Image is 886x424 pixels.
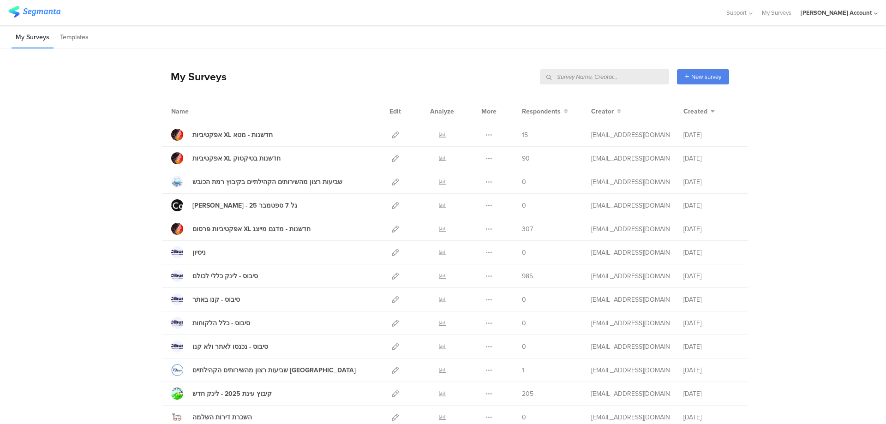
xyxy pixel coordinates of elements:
div: סיבוס - כלל הלקוחות [192,318,250,328]
a: שביעות רצון מהשירותים הקהילתיים [GEOGRAPHIC_DATA] [171,364,356,376]
input: Survey Name, Creator... [540,69,669,84]
span: 1 [522,365,524,375]
a: [PERSON_NAME] - גל 7 ספטמבר 25 [171,199,297,211]
div: [DATE] [683,389,739,399]
span: 307 [522,224,533,234]
button: Creator [591,107,621,116]
span: 0 [522,295,526,305]
div: miri@miridikman.co.il [591,342,670,352]
div: Name [171,107,227,116]
div: miri@miridikman.co.il [591,365,670,375]
a: סיבוס - נכנסו לאתר ולא קנו [171,340,268,352]
span: 0 [522,412,526,422]
div: סקר מקאן - גל 7 ספטמבר 25 [192,201,297,210]
div: miri@miridikman.co.il [591,177,670,187]
div: [DATE] [683,365,739,375]
span: New survey [691,72,721,81]
span: 985 [522,271,533,281]
a: אפקטיביות XL חדשנות בטיקטוק [171,152,281,164]
span: Created [683,107,707,116]
span: 90 [522,154,530,163]
div: More [479,100,499,123]
div: סיבוס - קנו באתר [192,295,240,305]
div: [DATE] [683,248,739,257]
img: segmanta logo [8,6,60,18]
button: Respondents [522,107,568,116]
div: סיבוס - נכנסו לאתר ולא קנו [192,342,268,352]
span: Respondents [522,107,561,116]
div: miri@miridikman.co.il [591,389,670,399]
a: השכרת דירות השלמה [171,411,252,423]
div: miri@miridikman.co.il [591,412,670,422]
button: Created [683,107,715,116]
span: 0 [522,248,526,257]
a: ניסיון [171,246,206,258]
div: [DATE] [683,318,739,328]
a: סיבוס - לינק כללי לכולם [171,270,258,282]
div: שביעות רצון מהשירותים הקהילתיים בשדה בוקר [192,365,356,375]
div: miri@miridikman.co.il [591,154,670,163]
div: קיבוץ עינת 2025 - לינק חדש [192,389,272,399]
span: 15 [522,130,528,140]
div: Edit [385,100,405,123]
span: 0 [522,318,526,328]
a: סיבוס - קנו באתר [171,293,240,305]
div: [DATE] [683,271,739,281]
span: Support [726,8,747,17]
div: אפקטיביות XL חדשנות בטיקטוק [192,154,281,163]
div: [DATE] [683,412,739,422]
span: 205 [522,389,533,399]
div: miri@miridikman.co.il [591,224,670,234]
div: miri@miridikman.co.il [591,295,670,305]
div: [DATE] [683,342,739,352]
div: השכרת דירות השלמה [192,412,252,422]
li: My Surveys [12,27,54,48]
span: 0 [522,177,526,187]
a: סיבוס - כלל הלקוחות [171,317,250,329]
div: סיבוס - לינק כללי לכולם [192,271,258,281]
span: 0 [522,342,526,352]
div: My Surveys [162,69,227,84]
a: קיבוץ עינת 2025 - לינק חדש [171,388,272,400]
a: אפקטיביות פרסום XL חדשנות - מדגם מייצג [171,223,311,235]
div: Analyze [428,100,456,123]
div: [DATE] [683,201,739,210]
div: [DATE] [683,177,739,187]
div: [DATE] [683,295,739,305]
a: אפקטיביות XL חדשנות - מטא [171,129,273,141]
div: miri@miridikman.co.il [591,130,670,140]
div: miri@miridikman.co.il [591,201,670,210]
div: miri@miridikman.co.il [591,271,670,281]
span: 0 [522,201,526,210]
div: miri@miridikman.co.il [591,318,670,328]
a: שביעות רצון מהשירותים הקהילתיים בקיבוץ רמת הכובש [171,176,342,188]
div: אפקטיביות פרסום XL חדשנות - מדגם מייצג [192,224,311,234]
div: אפקטיביות XL חדשנות - מטא [192,130,273,140]
div: [DATE] [683,130,739,140]
div: שביעות רצון מהשירותים הקהילתיים בקיבוץ רמת הכובש [192,177,342,187]
span: Creator [591,107,614,116]
div: [PERSON_NAME] Account [801,8,872,17]
div: [DATE] [683,154,739,163]
div: ניסיון [192,248,206,257]
div: miri@miridikman.co.il [591,248,670,257]
div: [DATE] [683,224,739,234]
li: Templates [56,27,93,48]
